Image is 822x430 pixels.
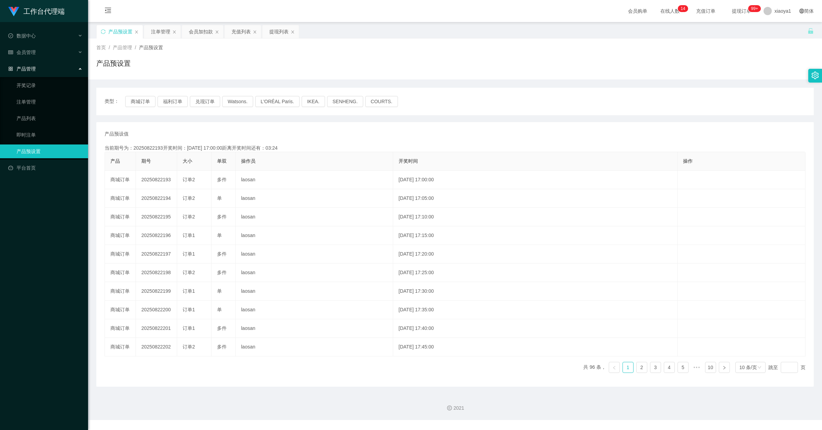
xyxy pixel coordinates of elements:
[728,9,755,13] span: 提现订单
[105,282,136,301] td: 商城订单
[365,96,398,107] button: COURTS.
[399,158,418,164] span: 开奖时间
[636,362,647,373] li: 2
[101,29,106,34] i: 图标: sync
[8,50,36,55] span: 会员管理
[623,362,633,373] a: 1
[393,245,678,264] td: [DATE] 17:20:00
[217,177,227,182] span: 多件
[217,214,227,219] span: 多件
[183,177,195,182] span: 订单2
[136,226,177,245] td: 20250822196
[183,288,195,294] span: 订单1
[135,45,136,50] span: /
[217,251,227,257] span: 多件
[105,226,136,245] td: 商城订单
[217,325,227,331] span: 多件
[650,362,661,373] a: 3
[17,95,83,109] a: 注单管理
[94,405,816,412] div: 2021
[136,338,177,356] td: 20250822202
[231,25,251,38] div: 充值列表
[393,226,678,245] td: [DATE] 17:15:00
[183,325,195,331] span: 订单1
[808,28,814,34] i: 图标: unlock
[236,282,393,301] td: laosan
[136,301,177,319] td: 20250822200
[393,171,678,189] td: [DATE] 17:00:00
[172,30,176,34] i: 图标: close
[217,158,227,164] span: 单双
[683,5,685,12] p: 4
[664,362,674,373] a: 4
[681,5,683,12] p: 1
[757,365,761,370] i: 图标: down
[739,362,757,373] div: 10 条/页
[183,158,192,164] span: 大小
[236,245,393,264] td: laosan
[8,33,13,38] i: 图标: check-circle-o
[217,233,222,238] span: 单
[109,45,110,50] span: /
[236,208,393,226] td: laosan
[17,78,83,92] a: 开奖记录
[799,9,804,13] i: 图标: global
[136,264,177,282] td: 20250822198
[8,161,83,175] a: 图标: dashboard平台首页
[236,264,393,282] td: laosan
[189,25,213,38] div: 会员加扣款
[183,307,195,312] span: 订单1
[136,208,177,226] td: 20250822195
[134,30,139,34] i: 图标: close
[96,58,131,68] h1: 产品预设置
[8,50,13,55] i: 图标: table
[108,25,132,38] div: 产品预设置
[17,111,83,125] a: 产品列表
[327,96,363,107] button: SENHENG.
[612,366,616,370] i: 图标: left
[136,171,177,189] td: 20250822193
[136,189,177,208] td: 20250822194
[768,362,805,373] div: 跳至 页
[236,189,393,208] td: laosan
[393,319,678,338] td: [DATE] 17:40:00
[217,344,227,350] span: 多件
[105,144,805,152] div: 当前期号为：20250822193开奖时间：[DATE] 17:00:00距离开奖时间还有：03:24
[393,338,678,356] td: [DATE] 17:45:00
[255,96,300,107] button: L'ORÉAL Paris.
[8,66,13,71] i: 图标: appstore-o
[105,189,136,208] td: 商城订单
[705,362,716,373] li: 10
[139,45,163,50] span: 产品预设置
[141,158,151,164] span: 期号
[678,362,689,373] li: 5
[190,96,220,107] button: 兑现订单
[657,9,683,13] span: 在线人数
[96,45,106,50] span: 首页
[678,362,688,373] a: 5
[105,96,125,107] span: 类型：
[105,171,136,189] td: 商城订单
[447,406,452,410] i: 图标: copyright
[705,362,716,373] a: 10
[393,189,678,208] td: [DATE] 17:05:00
[393,208,678,226] td: [DATE] 17:10:00
[8,33,36,39] span: 数据中心
[17,144,83,158] a: 产品预设置
[158,96,188,107] button: 福利订单
[678,5,688,12] sup: 14
[691,362,702,373] span: •••
[105,319,136,338] td: 商城订单
[269,25,289,38] div: 提现列表
[811,72,819,79] i: 图标: setting
[236,338,393,356] td: laosan
[136,319,177,338] td: 20250822201
[236,301,393,319] td: laosan
[291,30,295,34] i: 图标: close
[215,30,219,34] i: 图标: close
[183,214,195,219] span: 订单2
[183,270,195,275] span: 订单2
[719,362,730,373] li: 下一页
[125,96,155,107] button: 商城订单
[302,96,325,107] button: IKEA.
